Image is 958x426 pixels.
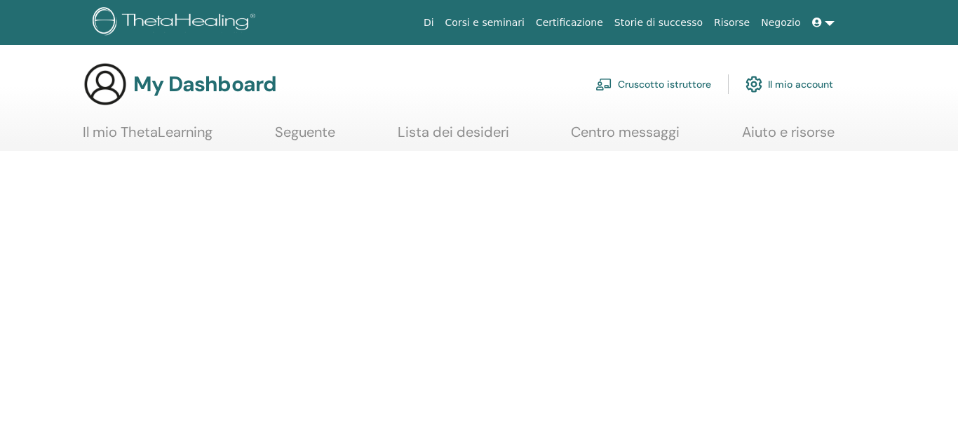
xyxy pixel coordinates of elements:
a: Negozio [755,10,806,36]
a: Centro messaggi [571,124,680,151]
img: generic-user-icon.jpg [83,62,128,107]
img: cog.svg [746,72,762,96]
a: Seguente [275,124,335,151]
a: Lista dei desideri [398,124,509,151]
h3: My Dashboard [133,72,276,97]
a: Certificazione [530,10,609,36]
a: Risorse [708,10,755,36]
a: Di [418,10,440,36]
a: Corsi e seminari [440,10,530,36]
a: Cruscotto istruttore [595,69,711,100]
a: Storie di successo [609,10,708,36]
a: Il mio account [746,69,833,100]
a: Aiuto e risorse [742,124,835,151]
img: chalkboard-teacher.svg [595,78,612,91]
a: Il mio ThetaLearning [83,124,212,151]
img: logo.png [93,7,260,39]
